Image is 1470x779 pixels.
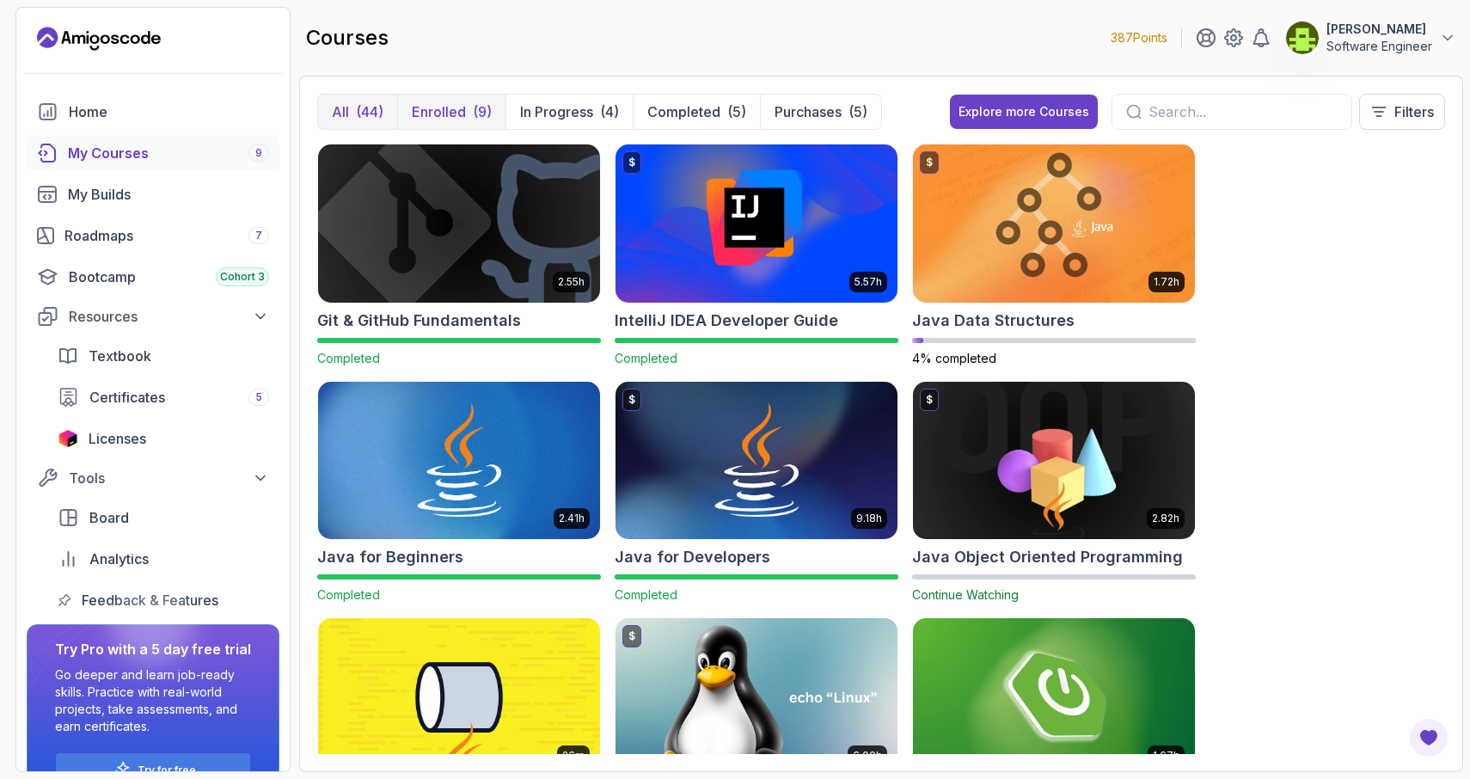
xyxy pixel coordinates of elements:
[220,270,265,284] span: Cohort 3
[562,749,585,763] p: 26m
[600,101,619,122] div: (4)
[616,144,897,303] img: IntelliJ IDEA Developer Guide card
[912,545,1183,569] h2: Java Object Oriented Programming
[727,101,746,122] div: (5)
[1148,101,1338,122] input: Search...
[1285,21,1456,55] button: user profile image[PERSON_NAME]Software Engineer
[47,339,279,373] a: textbook
[473,101,492,122] div: (9)
[68,143,269,163] div: My Courses
[255,229,262,242] span: 7
[913,618,1195,776] img: Spring Boot for Beginners card
[255,390,262,404] span: 5
[27,463,279,494] button: Tools
[912,144,1196,367] a: Java Data Structures card$1.72hJava Data Structures4% completed
[37,25,161,52] a: Landing page
[58,430,78,447] img: jetbrains icon
[89,428,146,449] span: Licenses
[959,103,1089,120] div: Explore more Courses
[89,507,129,528] span: Board
[760,95,881,129] button: Purchases(5)
[615,351,677,365] span: Completed
[255,146,262,160] span: 9
[318,618,600,776] img: Java Streams Essentials card
[775,101,842,122] p: Purchases
[912,381,1196,604] a: Java Object Oriented Programming card$2.82hJava Object Oriented ProgrammingContinue Watching
[616,382,897,540] img: Java for Developers card
[558,275,585,289] p: 2.55h
[628,629,635,643] p: $
[69,101,269,122] div: Home
[1394,101,1434,122] p: Filters
[47,583,279,617] a: feedback
[47,380,279,414] a: certificates
[633,95,760,129] button: Completed(5)
[27,136,279,170] a: courses
[27,301,279,332] button: Resources
[1326,21,1432,38] p: [PERSON_NAME]
[1152,512,1179,525] p: 2.82h
[27,177,279,212] a: builds
[1154,275,1179,289] p: 1.72h
[47,542,279,576] a: analytics
[317,351,380,365] span: Completed
[82,590,218,610] span: Feedback & Features
[559,512,585,525] p: 2.41h
[68,184,269,205] div: My Builds
[412,101,466,122] p: Enrolled
[318,144,600,303] img: Git & GitHub Fundamentals card
[854,275,882,289] p: 5.57h
[912,351,996,365] span: 4% completed
[615,545,770,569] h2: Java for Developers
[47,421,279,456] a: licenses
[69,306,269,327] div: Resources
[628,393,635,407] p: $
[317,545,463,569] h2: Java for Beginners
[317,587,380,602] span: Completed
[397,95,505,129] button: Enrolled(9)
[848,101,867,122] div: (5)
[1359,94,1445,130] button: Filters
[615,144,898,367] a: IntelliJ IDEA Developer Guide card$5.57hIntelliJ IDEA Developer GuideCompleted
[27,218,279,253] a: roadmaps
[1286,21,1319,54] img: user profile image
[505,95,633,129] button: In Progress(4)
[89,387,165,408] span: Certificates
[1111,29,1167,46] p: 387 Points
[615,587,677,602] span: Completed
[856,512,882,525] p: 9.18h
[912,309,1075,333] h2: Java Data Structures
[318,382,600,540] img: Java for Beginners card
[913,144,1195,303] img: Java Data Structures card
[647,101,720,122] p: Completed
[27,260,279,294] a: bootcamp
[926,393,933,407] p: $
[69,267,269,287] div: Bootcamp
[89,549,149,569] span: Analytics
[615,309,838,333] h2: IntelliJ IDEA Developer Guide
[69,468,269,488] div: Tools
[520,101,593,122] p: In Progress
[913,382,1195,540] img: Java Object Oriented Programming card
[628,156,635,169] p: $
[27,95,279,129] a: home
[1408,717,1449,758] button: Open Feedback Button
[853,749,882,763] p: 6.00h
[64,225,269,246] div: Roadmaps
[317,309,521,333] h2: Git & GitHub Fundamentals
[912,587,1019,602] span: Continue Watching
[356,101,383,122] div: (44)
[926,156,933,169] p: $
[616,618,897,776] img: Linux Fundamentals card
[318,95,397,129] button: All(44)
[47,500,279,535] a: board
[1153,749,1179,763] p: 1.67h
[950,95,1098,129] button: Explore more Courses
[89,346,151,366] span: Textbook
[55,666,251,735] p: Go deeper and learn job-ready skills. Practice with real-world projects, take assessments, and ea...
[615,381,898,604] a: Java for Developers card$9.18hJava for DevelopersCompleted
[1326,38,1432,55] p: Software Engineer
[332,101,349,122] p: All
[306,24,389,52] h2: courses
